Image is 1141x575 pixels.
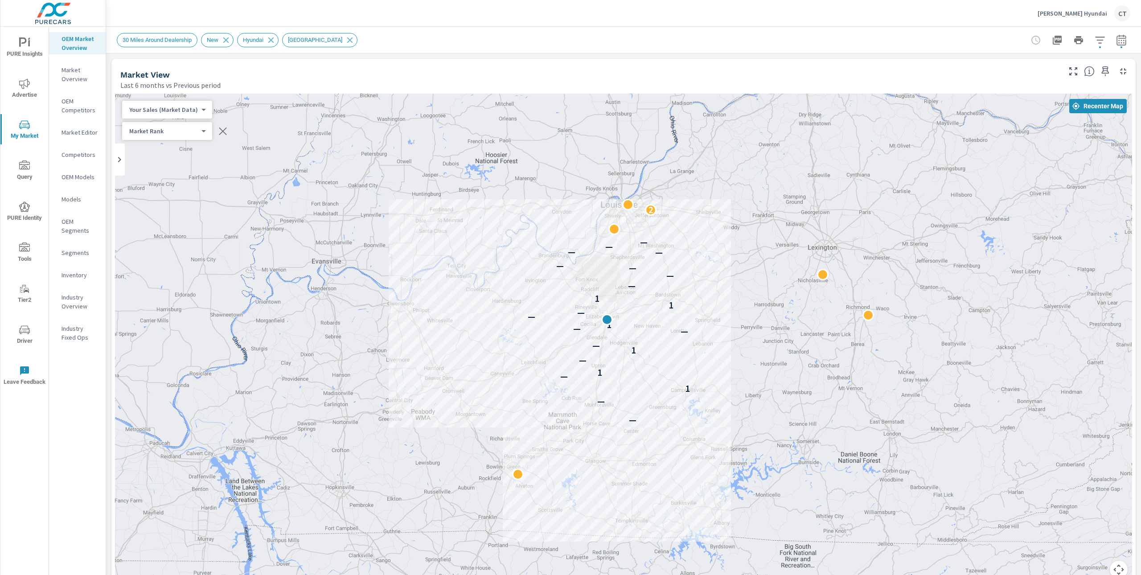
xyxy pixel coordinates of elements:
[3,366,46,387] span: Leave Feedback
[49,63,106,86] div: Market Overview
[62,293,99,311] p: Industry Overview
[62,128,99,137] p: Market Editor
[666,271,674,281] p: —
[629,263,636,274] p: —
[49,170,106,184] div: OEM Models
[62,248,99,257] p: Segments
[238,37,269,43] span: Hyundai
[1084,66,1095,77] span: Find the biggest opportunities in your market for your inventory. Understand by postal code where...
[1073,102,1123,110] span: Recenter Map
[3,160,46,182] span: Query
[573,324,581,334] p: —
[122,127,205,136] div: Your Sales (Market Data)
[681,326,688,337] p: —
[607,320,612,330] p: 1
[669,300,673,311] p: 1
[3,201,46,223] span: PURE Identity
[592,341,600,351] p: —
[62,217,99,235] p: OEM Segments
[62,97,99,115] p: OEM Competitors
[640,237,648,248] p: —
[49,94,106,117] div: OEM Competitors
[0,27,49,396] div: nav menu
[597,367,602,378] p: 1
[1069,99,1127,113] button: Recenter Map
[629,415,636,426] p: —
[685,383,690,394] p: 1
[62,324,99,342] p: Industry Fixed Ops
[3,283,46,305] span: Tier2
[49,193,106,206] div: Models
[628,281,636,292] p: —
[62,150,99,159] p: Competitors
[49,322,106,344] div: Industry Fixed Ops
[648,205,653,215] p: 2
[3,119,46,141] span: My Market
[560,371,568,382] p: —
[122,106,205,114] div: Your Sales (Market Data)
[49,246,106,259] div: Segments
[117,37,197,43] span: 30 Miles Around Dealership
[282,33,357,47] div: [GEOGRAPHIC_DATA]
[1098,64,1112,78] span: Save this to your personalized report
[201,33,234,47] div: New
[129,127,198,135] p: Market Rank
[62,195,99,204] p: Models
[597,396,605,407] p: —
[62,172,99,181] p: OEM Models
[579,355,587,366] p: —
[62,271,99,279] p: Inventory
[49,291,106,313] div: Industry Overview
[577,308,585,318] p: —
[1070,31,1088,49] button: Print Report
[49,126,106,139] div: Market Editor
[528,312,535,322] p: —
[3,242,46,264] span: Tools
[49,215,106,237] div: OEM Segments
[49,32,106,54] div: OEM Market Overview
[1091,31,1109,49] button: Apply Filters
[1066,64,1080,78] button: Make Fullscreen
[556,261,564,271] p: —
[3,37,46,59] span: PURE Insights
[595,293,599,304] p: 1
[1048,31,1066,49] button: "Export Report to PDF"
[1114,5,1130,21] div: CT
[120,70,170,79] h5: Market View
[237,33,279,47] div: Hyundai
[49,268,106,282] div: Inventory
[3,78,46,100] span: Advertise
[62,66,99,83] p: Market Overview
[605,242,613,252] p: —
[1038,9,1107,17] p: [PERSON_NAME] Hyundai
[49,148,106,161] div: Competitors
[120,80,221,90] p: Last 6 months vs Previous period
[3,324,46,346] span: Driver
[1112,31,1130,49] button: Select Date Range
[568,247,575,258] p: —
[631,345,636,356] p: 1
[655,247,663,258] p: —
[62,34,99,52] p: OEM Market Overview
[283,37,348,43] span: [GEOGRAPHIC_DATA]
[201,37,224,43] span: New
[129,106,198,114] p: Your Sales (Market Data)
[1116,64,1130,78] button: Minimize Widget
